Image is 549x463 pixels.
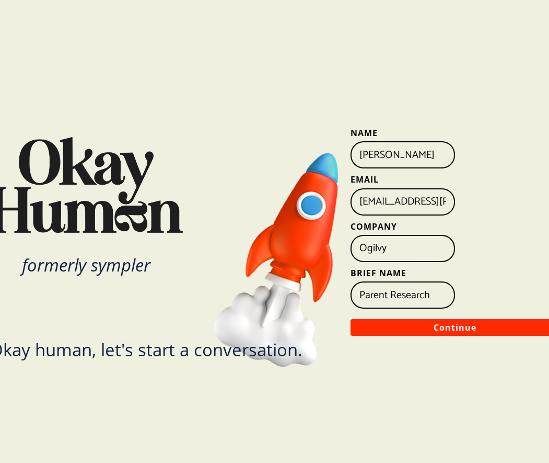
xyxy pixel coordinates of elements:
[206,134,386,381] img: Rocket Ship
